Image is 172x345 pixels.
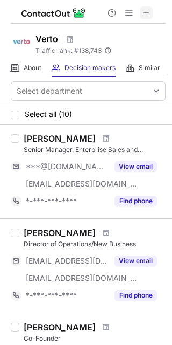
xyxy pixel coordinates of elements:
div: Co-Founder [24,334,166,343]
span: About [24,64,41,72]
span: [EMAIL_ADDRESS][DOMAIN_NAME] [26,273,138,283]
div: [PERSON_NAME] [24,227,96,238]
span: [EMAIL_ADDRESS][DOMAIN_NAME] [26,256,108,266]
span: Decision makers [64,64,116,72]
div: [PERSON_NAME] [24,133,96,144]
button: Reveal Button [114,196,157,206]
h1: Verto [35,32,58,45]
button: Reveal Button [114,290,157,301]
span: Traffic rank: # 138,743 [35,47,102,54]
img: 85f69061a8b421e129b2f9539631d19c [11,31,32,52]
span: Similar [139,64,160,72]
span: Select all (10) [25,110,72,119]
div: Director of Operations/New Business [24,239,166,249]
span: ***@[DOMAIN_NAME] [26,162,108,171]
button: Reveal Button [114,256,157,266]
img: ContactOut v5.3.10 [21,6,86,19]
div: Select department [17,86,82,96]
span: [EMAIL_ADDRESS][DOMAIN_NAME] [26,179,138,189]
button: Reveal Button [114,161,157,172]
div: Senior Manager, Enterprise Sales and Partnerships [24,145,166,155]
div: [PERSON_NAME] [24,322,96,333]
